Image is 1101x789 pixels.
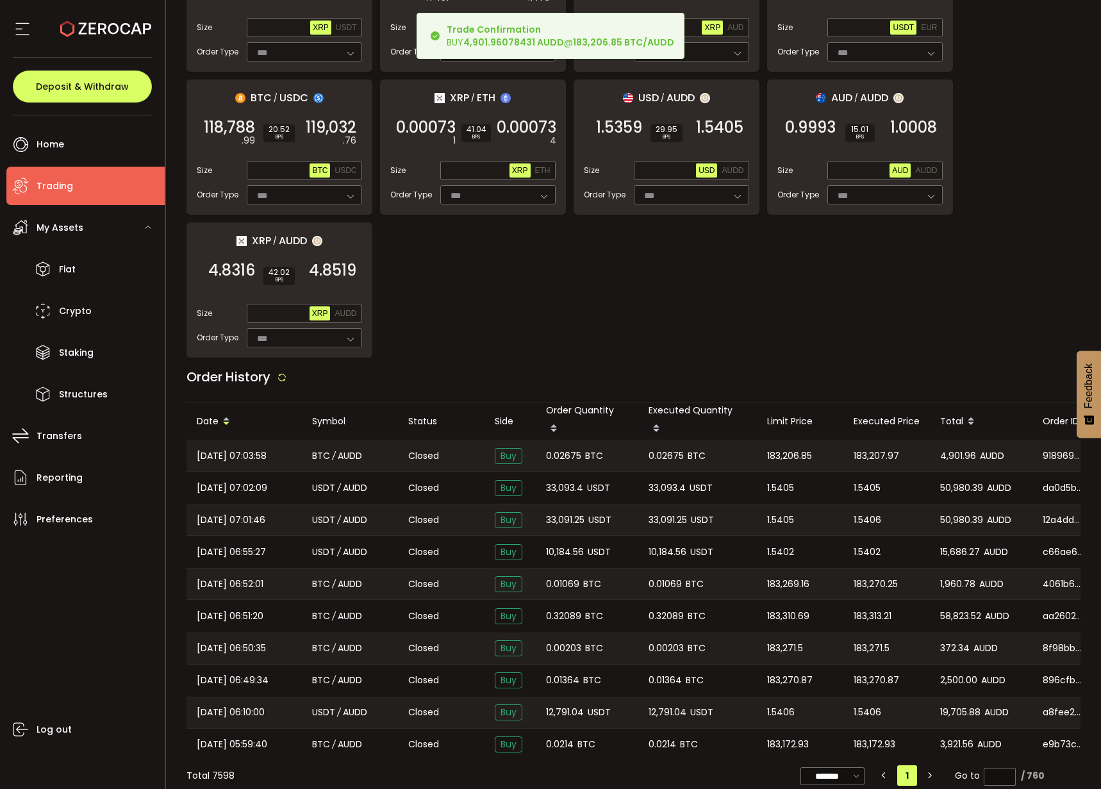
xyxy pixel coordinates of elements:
[495,480,522,496] span: Buy
[696,121,743,134] span: 1.5405
[686,673,704,688] span: BTC
[691,513,714,527] span: USDT
[940,705,981,720] span: 19,705.88
[725,21,746,35] button: AUD
[854,545,881,560] span: 1.5402
[37,469,83,487] span: Reporting
[583,673,601,688] span: BTC
[588,705,611,720] span: USDT
[649,737,676,752] span: 0.0214
[495,672,522,688] span: Buy
[816,93,826,103] img: aud_portfolio.svg
[1043,642,1084,655] span: 8f98bb72-0fa1-4de9-a10b-515ba1f0d12c
[980,449,1004,463] span: AUDD
[892,166,908,175] span: AUD
[312,641,330,656] span: BTC
[890,121,937,134] span: 1.0008
[408,738,439,751] span: Closed
[312,309,328,318] span: XRP
[447,23,541,36] b: Trade Confirmation
[309,264,356,277] span: 4.8519
[940,737,973,752] span: 3,921.56
[269,269,290,276] span: 42.02
[242,134,255,147] em: .99
[918,21,940,35] button: EUR
[1043,577,1084,591] span: 4061b6ca-5431-4713-af64-83c9005ed319
[197,165,212,176] span: Size
[312,449,330,463] span: BTC
[940,673,977,688] span: 2,500.00
[854,481,881,495] span: 1.5405
[585,609,603,624] span: BTC
[495,608,522,624] span: Buy
[666,90,695,106] span: AUDD
[197,189,238,201] span: Order Type
[546,513,584,527] span: 33,091.25
[767,673,813,688] span: 183,270.87
[310,21,331,35] button: XRP
[987,481,1011,495] span: AUDD
[767,545,794,560] span: 1.5402
[1043,513,1084,527] span: 12a4dd92-351d-4340-b23f-f354ce2e91fc
[390,165,406,176] span: Size
[467,126,486,133] span: 41.04
[649,513,687,527] span: 33,091.25
[890,163,911,178] button: AUD
[186,411,302,433] div: Date
[546,449,581,463] span: 0.02675
[332,306,359,320] button: AUDD
[940,481,983,495] span: 50,980.39
[408,674,439,687] span: Closed
[390,22,406,33] span: Size
[1077,351,1101,438] button: Feedback - Show survey
[854,641,890,656] span: 183,271.5
[37,720,72,739] span: Log out
[649,481,686,495] span: 33,093.4
[719,163,746,178] button: AUDD
[332,609,336,624] em: /
[767,449,812,463] span: 183,206.85
[777,189,819,201] span: Order Type
[484,414,536,429] div: Side
[312,166,327,175] span: BTC
[649,673,682,688] span: 0.01364
[36,82,129,91] span: Deposit & Withdraw
[777,165,793,176] span: Size
[656,126,677,133] span: 29.95
[338,641,362,656] span: AUDD
[312,705,335,720] span: USDT
[306,121,356,134] span: 119,032
[337,481,341,495] em: /
[850,133,870,141] i: BPS
[584,189,625,201] span: Order Type
[343,513,367,527] span: AUDD
[546,481,583,495] span: 33,093.4
[396,121,456,134] span: 0.00073
[509,163,531,178] button: XRP
[59,260,76,279] span: Fiat
[940,577,975,592] span: 1,960.78
[649,449,684,463] span: 0.02675
[585,449,603,463] span: BTC
[408,577,439,591] span: Closed
[495,736,522,752] span: Buy
[408,642,439,655] span: Closed
[831,90,852,106] span: AUD
[767,481,794,495] span: 1.5405
[197,481,267,495] span: [DATE] 07:02:09
[332,737,336,752] em: /
[533,163,553,178] button: ETH
[332,641,336,656] em: /
[690,705,713,720] span: USDT
[546,673,579,688] span: 0.01364
[37,177,73,195] span: Trading
[638,90,659,106] span: USD
[700,93,710,103] img: zuPXiwguUFiBOIQyqLOiXsnnNitlx7q4LCwEbLHADjIpTka+Lip0HH8D0VTrd02z+wEAAAAASUVORK5CYII=
[546,641,581,656] span: 0.00203
[447,23,674,49] div: BUY @
[1043,610,1084,623] span: aa26029b-c292-4a5e-b93d-a7ab7f0da19c
[332,577,336,592] em: /
[197,449,267,463] span: [DATE] 07:03:58
[495,544,522,560] span: Buy
[702,21,723,35] button: XRP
